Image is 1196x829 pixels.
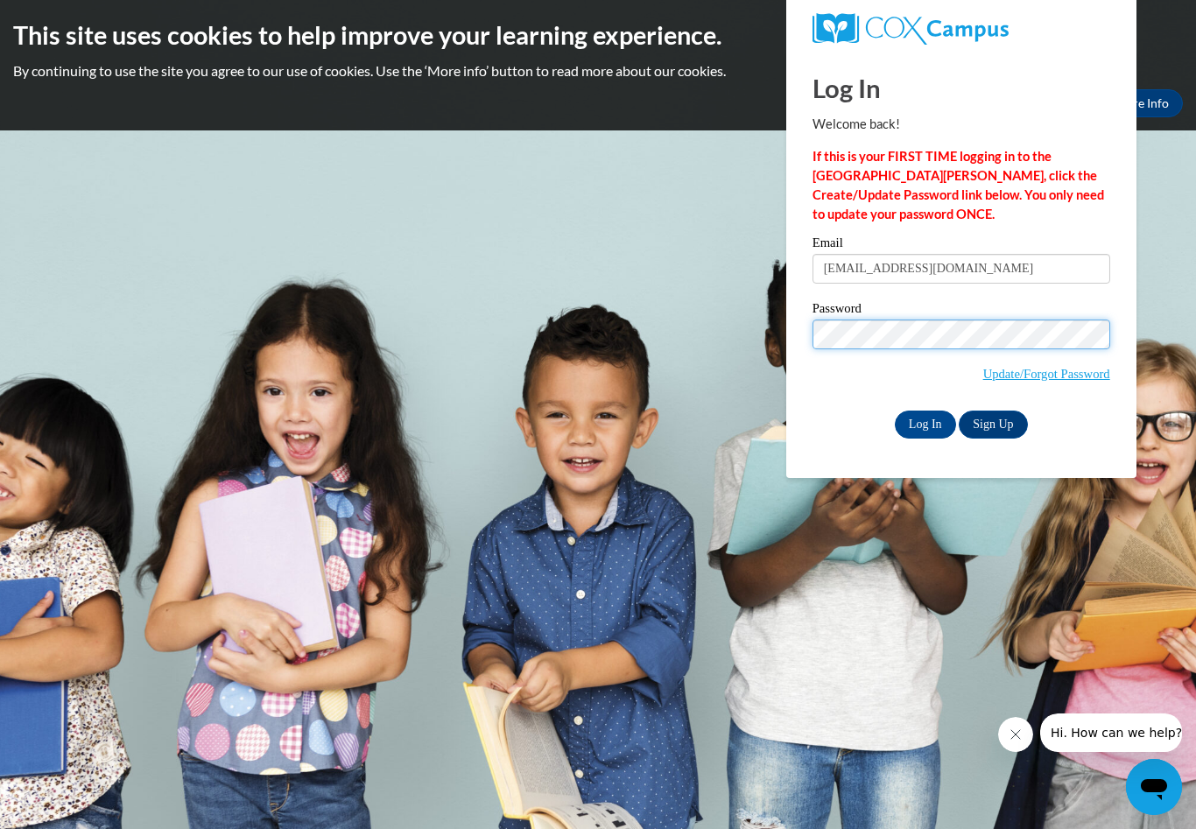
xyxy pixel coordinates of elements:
iframe: Close message [998,717,1033,752]
p: Welcome back! [813,115,1110,134]
p: By continuing to use the site you agree to our use of cookies. Use the ‘More info’ button to read... [13,61,1183,81]
img: COX Campus [813,13,1009,45]
a: More Info [1101,89,1183,117]
a: Update/Forgot Password [983,367,1110,381]
iframe: Button to launch messaging window [1126,759,1182,815]
input: Log In [895,411,956,439]
strong: If this is your FIRST TIME logging in to the [GEOGRAPHIC_DATA][PERSON_NAME], click the Create/Upd... [813,149,1104,221]
h2: This site uses cookies to help improve your learning experience. [13,18,1183,53]
label: Email [813,236,1110,254]
iframe: Message from company [1040,713,1182,752]
label: Password [813,302,1110,320]
a: Sign Up [959,411,1027,439]
h1: Log In [813,70,1110,106]
a: COX Campus [813,13,1110,45]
